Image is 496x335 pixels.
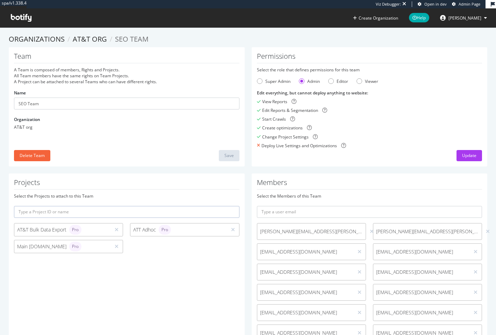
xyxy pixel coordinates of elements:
input: Type a user email [257,206,482,218]
input: Type a Project ID or name [14,206,239,218]
span: [PERSON_NAME][EMAIL_ADDRESS][PERSON_NAME][DOMAIN_NAME] [376,228,479,235]
div: Viewer [357,78,378,84]
a: Admin Page [452,1,480,7]
span: Pro [72,228,79,232]
div: AT&T org [14,124,239,130]
span: [EMAIL_ADDRESS][DOMAIN_NAME] [376,269,467,276]
div: Viz Debugger: [376,1,401,7]
div: Update [462,152,476,158]
span: kerry [448,15,481,21]
div: Edit Reports & Segmentation [262,107,318,113]
div: A Team is composed of members, Rights and Projects. All Team members have the same rights on Team... [14,67,239,85]
div: Select the role that defines permissions for this team [257,67,482,73]
div: AT&T Bulk Data Export [17,225,108,235]
h1: Projects [14,179,239,190]
h1: Team [14,52,239,63]
span: [EMAIL_ADDRESS][DOMAIN_NAME] [376,289,467,296]
div: Edit everything, but cannot deploy anything to website : [257,90,482,96]
div: Save [224,152,234,158]
div: brand label [69,225,81,235]
div: Editor [328,78,348,84]
span: Pro [72,244,79,249]
div: brand label [69,242,81,251]
span: [EMAIL_ADDRESS][DOMAIN_NAME] [376,309,467,316]
span: [EMAIL_ADDRESS][DOMAIN_NAME] [260,248,351,255]
span: [EMAIL_ADDRESS][DOMAIN_NAME] [376,248,467,255]
h1: Members [257,179,482,190]
div: Admin [299,78,320,84]
a: Organizations [9,34,65,44]
div: Super Admin [257,78,290,84]
a: AT&T org [73,34,107,44]
div: Change Project Settings [262,134,309,140]
span: Pro [161,228,168,232]
span: Help [409,13,429,22]
div: Viewer [365,78,378,84]
div: Super Admin [265,78,290,84]
div: brand label [159,225,171,235]
button: [PERSON_NAME] [434,12,493,23]
div: Select the Members of this Team [257,193,482,199]
span: [EMAIL_ADDRESS][DOMAIN_NAME] [260,309,351,316]
span: [EMAIL_ADDRESS][DOMAIN_NAME] [260,289,351,296]
div: Start Crawls [262,116,286,122]
a: Open in dev [418,1,447,7]
button: Delete Team [14,150,50,161]
div: Select the Projects to attach to this Team [14,193,239,199]
button: Save [219,150,239,161]
div: ATT Adhoc [133,225,224,235]
div: Main [DOMAIN_NAME] [17,242,108,251]
span: Open in dev [424,1,447,7]
ol: breadcrumbs [9,34,487,44]
div: Admin [307,78,320,84]
button: Create Organization [353,15,398,21]
div: Editor [337,78,348,84]
span: [EMAIL_ADDRESS][DOMAIN_NAME] [260,269,351,276]
span: Admin Page [459,1,480,7]
div: Deploy Live Settings and Optimizations [261,143,337,149]
input: Name [14,98,239,109]
h1: Permissions [257,52,482,63]
span: SEO Team [115,34,149,44]
span: [PERSON_NAME][EMAIL_ADDRESS][PERSON_NAME][DOMAIN_NAME] [260,228,363,235]
div: Create optimizations [262,125,303,131]
div: View Reports [262,99,287,105]
div: Delete Team [20,152,45,158]
label: Name [14,90,26,96]
label: Organization [14,116,40,122]
button: Update [457,150,482,161]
